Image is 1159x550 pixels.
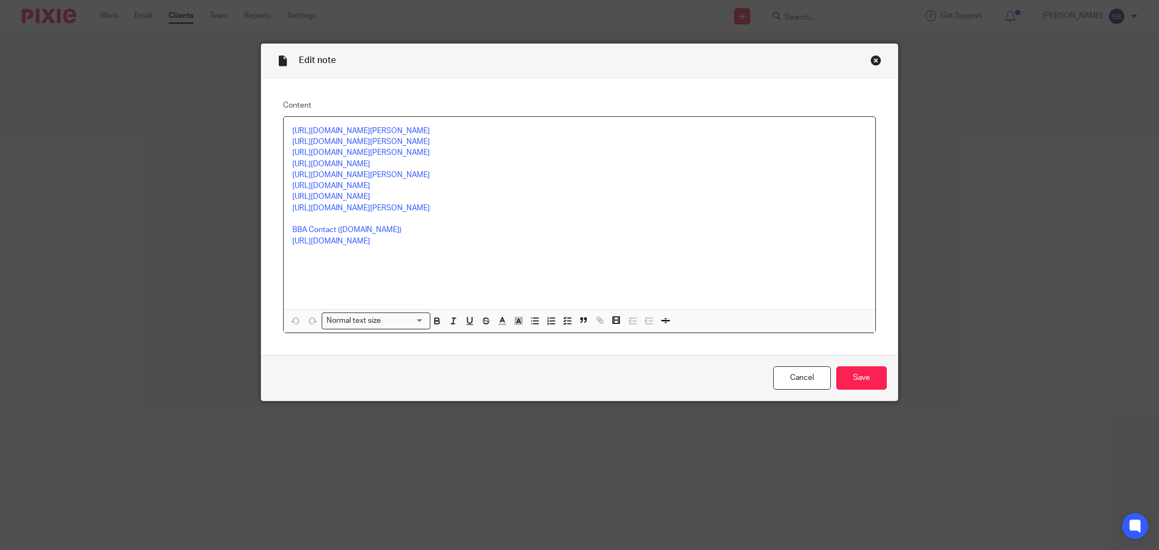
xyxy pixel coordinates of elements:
[292,160,370,168] a: [URL][DOMAIN_NAME]
[299,56,336,65] span: Edit note
[385,315,424,327] input: Search for option
[324,315,384,327] span: Normal text size
[283,100,876,111] label: Content
[292,171,430,179] a: [URL][DOMAIN_NAME][PERSON_NAME]
[292,138,430,146] a: [URL][DOMAIN_NAME][PERSON_NAME]
[292,182,370,190] a: [URL][DOMAIN_NAME]
[292,149,430,157] a: [URL][DOMAIN_NAME][PERSON_NAME]
[292,237,370,245] a: [URL][DOMAIN_NAME]
[836,366,887,390] input: Save
[773,366,831,390] a: Cancel
[292,193,370,201] a: [URL][DOMAIN_NAME]
[322,312,430,329] div: Search for option
[292,127,430,135] a: [URL][DOMAIN_NAME][PERSON_NAME]
[292,204,430,212] a: [URL][DOMAIN_NAME][PERSON_NAME]
[870,55,881,66] div: Close this dialog window
[292,226,402,234] a: BBA Contact ([DOMAIN_NAME])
